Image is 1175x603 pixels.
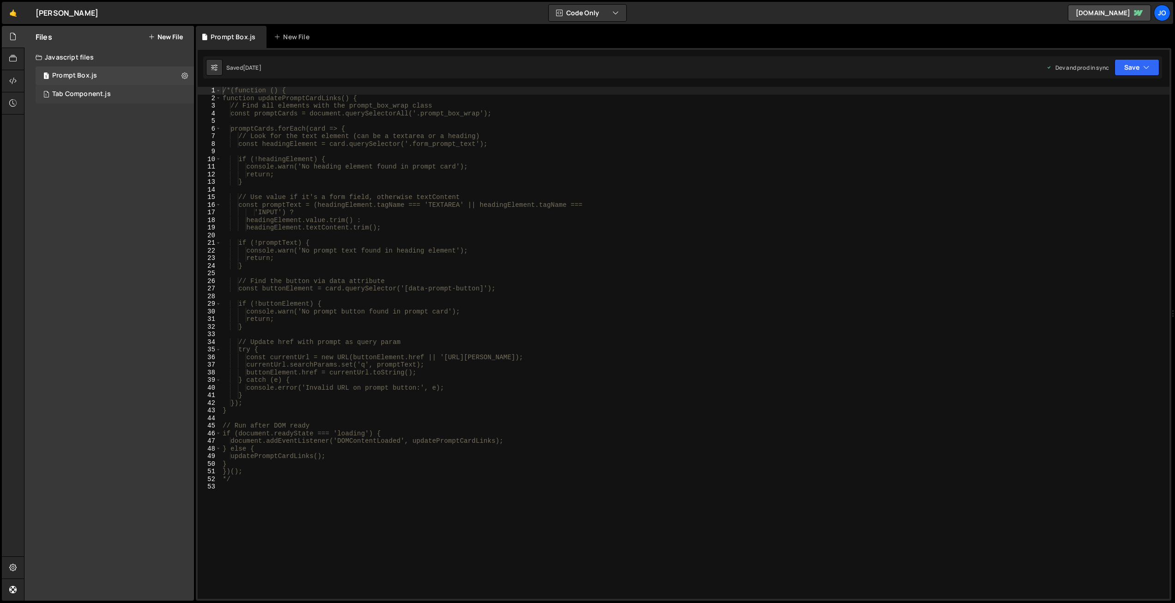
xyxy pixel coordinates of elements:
[198,140,221,148] div: 8
[148,33,183,41] button: New File
[198,95,221,103] div: 2
[198,163,221,171] div: 11
[1068,5,1151,21] a: [DOMAIN_NAME]
[43,91,49,99] span: 1
[198,232,221,240] div: 20
[198,178,221,186] div: 13
[1046,64,1109,72] div: Dev and prod in sync
[52,72,97,80] div: Prompt Box.js
[198,193,221,201] div: 15
[198,110,221,118] div: 4
[198,361,221,369] div: 37
[36,7,98,18] div: [PERSON_NAME]
[198,308,221,316] div: 30
[198,186,221,194] div: 14
[198,476,221,483] div: 52
[198,171,221,179] div: 12
[198,239,221,247] div: 21
[549,5,626,21] button: Code Only
[198,254,221,262] div: 23
[198,422,221,430] div: 45
[198,224,221,232] div: 19
[198,376,221,384] div: 39
[198,354,221,362] div: 36
[198,117,221,125] div: 5
[226,64,261,72] div: Saved
[198,430,221,438] div: 46
[198,452,221,460] div: 49
[198,483,221,491] div: 53
[43,73,49,80] span: 1
[198,445,221,453] div: 48
[2,2,24,24] a: 🤙
[198,285,221,293] div: 27
[36,66,194,85] div: 16483/44674.js
[198,102,221,110] div: 3
[198,323,221,331] div: 32
[198,148,221,156] div: 9
[198,460,221,468] div: 50
[198,293,221,301] div: 28
[198,156,221,163] div: 10
[198,369,221,377] div: 38
[198,125,221,133] div: 6
[36,85,194,103] div: 16483/44723.js
[198,133,221,140] div: 7
[1114,59,1159,76] button: Save
[198,201,221,209] div: 16
[198,346,221,354] div: 35
[198,384,221,392] div: 40
[1154,5,1170,21] a: Jo
[198,437,221,445] div: 47
[198,399,221,407] div: 42
[198,331,221,338] div: 33
[243,64,261,72] div: [DATE]
[198,392,221,399] div: 41
[198,338,221,346] div: 34
[24,48,194,66] div: Javascript files
[198,315,221,323] div: 31
[198,300,221,308] div: 29
[198,262,221,270] div: 24
[52,90,111,98] div: Tab Component.js
[198,415,221,422] div: 44
[198,468,221,476] div: 51
[198,407,221,415] div: 43
[198,247,221,255] div: 22
[198,209,221,217] div: 17
[198,270,221,277] div: 25
[36,32,52,42] h2: Files
[274,32,313,42] div: New File
[211,32,255,42] div: Prompt Box.js
[198,277,221,285] div: 26
[198,87,221,95] div: 1
[198,217,221,224] div: 18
